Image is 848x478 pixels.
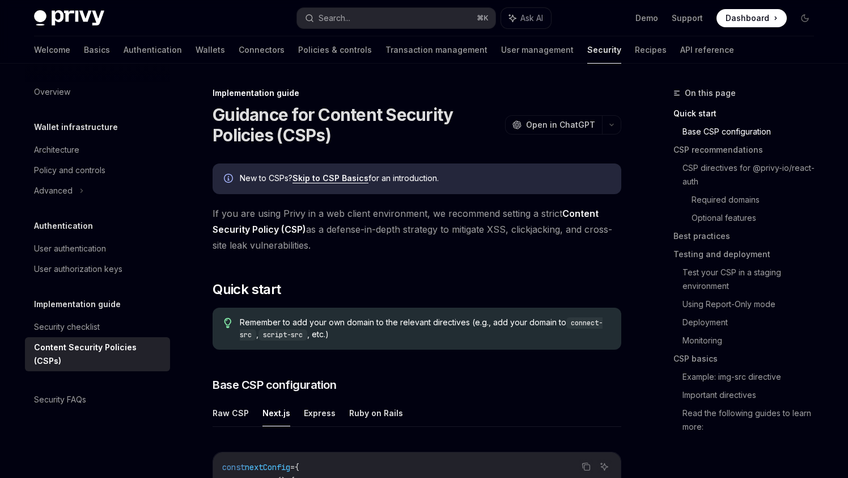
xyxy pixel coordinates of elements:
[25,140,170,160] a: Architecture
[213,377,336,393] span: Base CSP configuration
[304,400,336,426] button: Express
[25,82,170,102] a: Overview
[34,36,70,64] a: Welcome
[34,184,73,198] div: Advanced
[124,36,182,64] a: Authentication
[34,242,106,255] div: User authentication
[34,10,104,26] img: dark logo
[34,85,70,99] div: Overview
[597,459,612,474] button: Ask AI
[25,317,170,337] a: Security checklist
[34,120,118,134] h5: Wallet infrastructure
[673,104,823,123] a: Quick start
[682,123,823,141] a: Base CSP configuration
[726,12,769,24] span: Dashboard
[526,119,595,131] span: Open in ChatGPT
[672,12,703,24] a: Support
[692,209,823,227] a: Optional features
[222,462,245,472] span: const
[685,86,736,100] span: On this page
[682,368,823,386] a: Example: img-src directive
[213,104,501,145] h1: Guidance for Content Security Policies (CSPs)
[501,8,551,28] button: Ask AI
[673,245,823,263] a: Testing and deployment
[505,115,602,135] button: Open in ChatGPT
[34,163,105,177] div: Policy and controls
[84,36,110,64] a: Basics
[673,227,823,245] a: Best practices
[240,317,610,341] span: Remember to add your own domain to the relevant directives (e.g., add your domain to , , etc.)
[213,206,621,253] span: If you are using Privy in a web client environment, we recommend setting a strict as a defense-in...
[682,159,823,191] a: CSP directives for @privy-io/react-auth
[258,329,307,341] code: script-src
[673,350,823,368] a: CSP basics
[239,36,285,64] a: Connectors
[25,238,170,259] a: User authentication
[292,173,368,183] a: Skip to CSP Basics
[34,341,163,368] div: Content Security Policies (CSPs)
[34,297,121,311] h5: Implementation guide
[682,386,823,404] a: Important directives
[716,9,787,27] a: Dashboard
[245,462,290,472] span: nextConfig
[682,295,823,313] a: Using Report-Only mode
[682,332,823,350] a: Monitoring
[196,36,225,64] a: Wallets
[682,404,823,436] a: Read the following guides to learn more:
[587,36,621,64] a: Security
[635,12,658,24] a: Demo
[635,36,667,64] a: Recipes
[224,174,235,185] svg: Info
[692,191,823,209] a: Required domains
[240,173,610,185] div: New to CSPs? for an introduction.
[25,389,170,410] a: Security FAQs
[682,313,823,332] a: Deployment
[680,36,734,64] a: API reference
[213,87,621,99] div: Implementation guide
[34,143,79,157] div: Architecture
[25,160,170,181] a: Policy and controls
[290,462,295,472] span: =
[34,219,93,233] h5: Authentication
[213,400,249,426] button: Raw CSP
[385,36,487,64] a: Transaction management
[319,11,350,25] div: Search...
[673,141,823,159] a: CSP recommendations
[224,318,232,328] svg: Tip
[240,317,603,341] code: connect-src
[682,263,823,295] a: Test your CSP in a staging environment
[796,9,814,27] button: Toggle dark mode
[34,320,100,334] div: Security checklist
[297,8,495,28] button: Search...⌘K
[213,280,281,299] span: Quick start
[25,337,170,371] a: Content Security Policies (CSPs)
[34,262,122,276] div: User authorization keys
[298,36,372,64] a: Policies & controls
[25,259,170,279] a: User authorization keys
[501,36,574,64] a: User management
[349,400,403,426] button: Ruby on Rails
[262,400,290,426] button: Next.js
[34,393,86,406] div: Security FAQs
[579,459,593,474] button: Copy the contents from the code block
[520,12,543,24] span: Ask AI
[295,462,299,472] span: {
[477,14,489,23] span: ⌘ K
